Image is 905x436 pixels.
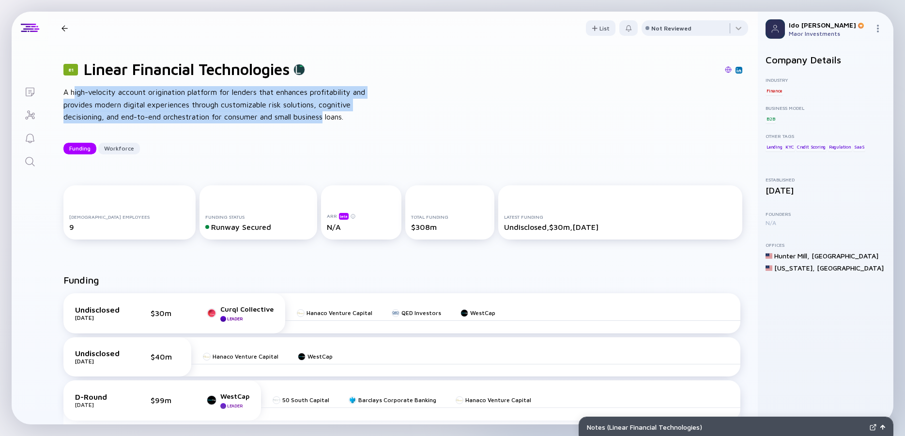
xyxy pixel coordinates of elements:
div: Total Funding [411,214,489,220]
div: [DATE] [75,401,123,408]
div: Lending [766,142,783,151]
div: Undisclosed [75,305,123,314]
div: Offices [766,242,886,248]
div: ARR [327,212,396,220]
div: Latest Funding [504,214,736,220]
a: Reminders [12,126,48,149]
div: Undisclosed, $30m, [DATE] [504,223,736,231]
div: Credit Scoring [796,142,827,151]
div: Leader [227,316,243,321]
a: QED Investors [392,309,441,316]
div: [US_STATE] , [774,264,815,272]
div: WestCap [220,392,249,400]
div: Other Tags [766,133,886,139]
h1: Linear Financial Technologies [84,60,290,78]
div: Funding Status [205,214,311,220]
div: Barclays Corporate Banking [358,396,436,404]
div: Funding [63,141,96,156]
h2: Funding [63,274,99,286]
img: United States Flag [766,265,772,271]
div: [GEOGRAPHIC_DATA] [812,252,878,260]
a: Search [12,149,48,172]
a: WestCap [298,353,333,360]
a: Barclays Corporate Banking [349,396,436,404]
a: WestCap [460,309,495,316]
h2: Company Details [766,54,886,65]
div: Hanaco Venture Capital [465,396,531,404]
div: SaaS [853,142,865,151]
div: Hanaco Venture Capital [213,353,278,360]
div: N/A [327,223,396,231]
div: [DATE] [766,185,886,195]
img: Linear Financial Technologies Linkedin Page [736,68,741,73]
div: $30m [151,309,180,317]
div: $99m [151,396,180,405]
a: Lists [12,79,48,103]
a: 50 South Capital [273,396,329,404]
div: Not Reviewed [651,25,691,32]
button: List [586,20,615,36]
img: Linear Financial Technologies Website [725,66,732,73]
div: Ido [PERSON_NAME] [789,21,870,29]
div: Hunter Mill , [774,252,810,260]
div: 81 [63,64,78,75]
div: KYC [784,142,795,151]
div: [DATE] [75,358,123,365]
div: QED Investors [401,309,441,316]
div: Founders [766,211,886,217]
div: $40m [151,352,180,361]
div: [DATE] [75,314,123,321]
div: Runway Secured [205,223,311,231]
div: List [586,21,615,36]
img: Expand Notes [870,424,876,431]
div: Hanaco Venture Capital [307,309,372,316]
div: Business Model [766,105,886,111]
a: Hanaco Venture Capital [203,353,278,360]
div: Maor Investments [789,30,870,37]
div: N/A [766,219,886,226]
div: 9 [69,223,190,231]
img: Open Notes [880,425,885,430]
a: Hanaco Venture Capital [297,309,372,316]
button: Workforce [98,143,140,154]
div: B2B [766,114,776,123]
div: A high-velocity account origination platform for lenders that enhances profitability and provides... [63,86,373,123]
img: Profile Picture [766,19,785,39]
div: WestCap [307,353,333,360]
div: Notes ( Linear Financial Technologies ) [587,423,866,431]
a: Hanaco Venture Capital [456,396,531,404]
img: United States Flag [766,253,772,259]
div: D-Round [75,392,123,401]
div: Curql Collective [220,305,274,313]
div: $308m [411,223,489,231]
div: Regulation [828,142,852,151]
div: Undisclosed [75,349,123,358]
div: WestCap [470,309,495,316]
div: [GEOGRAPHIC_DATA] [817,264,884,272]
a: WestCapLeader [207,392,249,409]
a: Curql CollectiveLeader [207,305,274,322]
button: Funding [63,143,96,154]
div: 50 South Capital [282,396,329,404]
div: Industry [766,77,886,83]
div: Finance [766,86,783,95]
div: Established [766,177,886,182]
div: Workforce [98,141,140,156]
div: [DEMOGRAPHIC_DATA] Employees [69,214,190,220]
img: Menu [874,25,882,32]
a: Investor Map [12,103,48,126]
div: beta [339,213,349,220]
